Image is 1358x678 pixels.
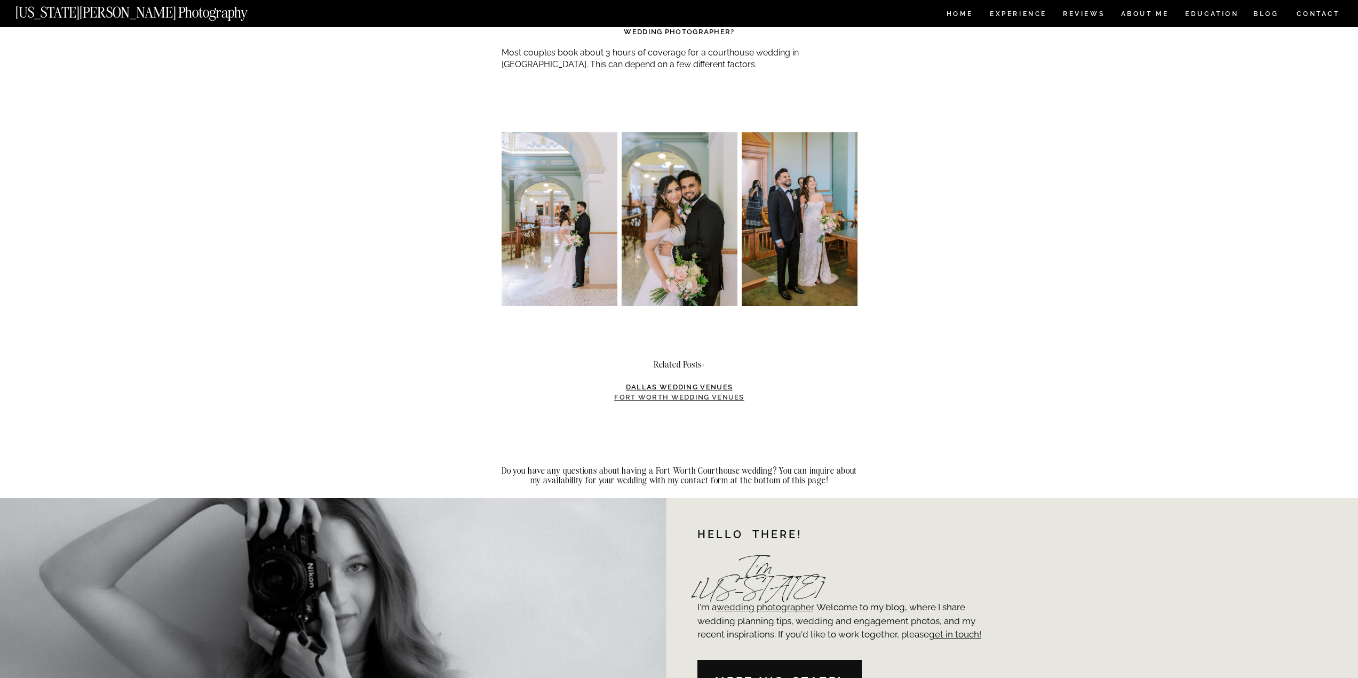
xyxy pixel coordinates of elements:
a: EDUCATION [1184,11,1240,20]
img: city hall wedding [742,132,857,306]
p: I'm a . Welcome to my blog, where I share wedding planning tips, wedding and engagement photos, a... [697,601,989,660]
a: [US_STATE][PERSON_NAME] Photography [15,5,283,14]
a: Fort Worth Wedding Venues [614,393,744,401]
img: texas city hall wedding [502,132,617,306]
a: Dallas Wedding Venues [626,383,733,391]
a: REVIEWS [1063,11,1103,20]
h2: Do you have any questions about having a Fort Worth Courthouse wedding? You can inquire about my ... [502,466,857,485]
a: CONTACT [1296,8,1340,20]
h2: Related Posts: [502,360,857,369]
img: texas city hall wedding [622,132,737,306]
a: wedding photographer [717,602,813,612]
a: BLOG [1253,11,1279,20]
h1: Hello there! [697,530,974,543]
h2: I'm [US_STATE] [693,562,824,582]
a: ABOUT ME [1121,11,1169,20]
a: get in touch! [929,629,981,640]
strong: HOW MUCH COVERAGE SHOULD WE BOOK WITH OUR FORT WORTH COURTHOUSE WEDDING PHOTOGRAPHER? [515,18,844,36]
a: HOME [944,11,975,20]
a: Experience [990,11,1046,20]
p: Most couples book about 3 hours of coverage for a courthouse wedding in [GEOGRAPHIC_DATA]. This c... [502,47,857,71]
